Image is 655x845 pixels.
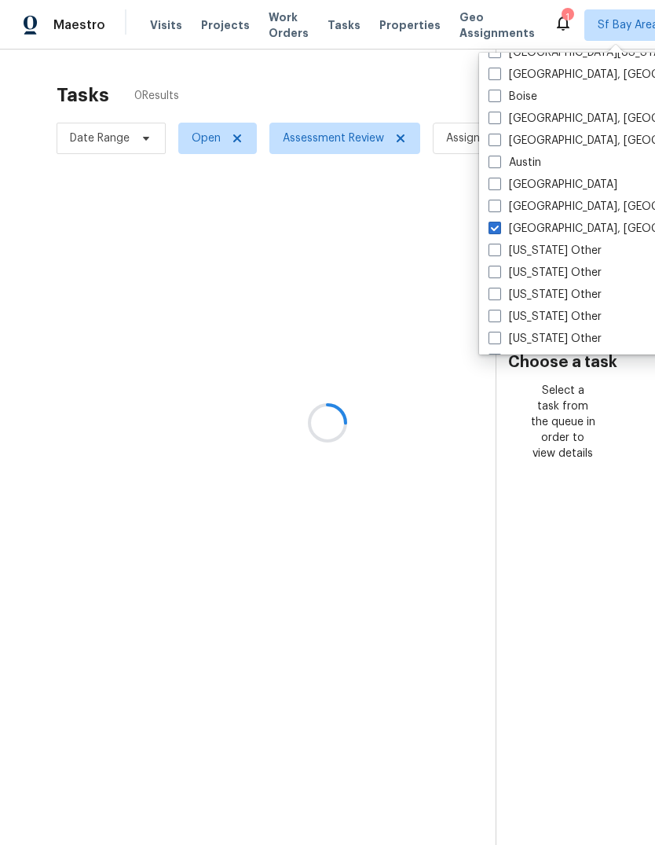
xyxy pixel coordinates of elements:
[489,155,541,171] label: Austin
[562,9,573,25] div: 1
[489,243,602,259] label: [US_STATE] Other
[489,265,602,281] label: [US_STATE] Other
[489,331,602,347] label: [US_STATE] Other
[489,309,602,325] label: [US_STATE] Other
[489,177,617,193] label: [GEOGRAPHIC_DATA]
[489,89,537,105] label: Boise
[489,287,602,303] label: [US_STATE] Other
